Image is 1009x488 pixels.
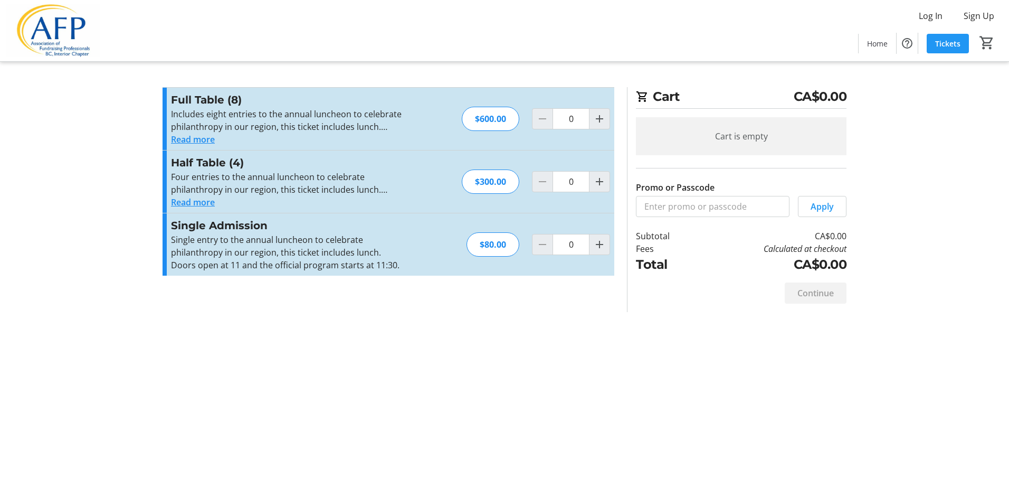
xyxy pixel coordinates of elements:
[636,196,789,217] input: Enter promo or passcode
[910,7,951,24] button: Log In
[919,10,943,22] span: Log In
[798,196,846,217] button: Apply
[467,232,519,257] div: $80.00
[697,242,846,255] td: Calculated at checkout
[636,87,846,109] h2: Cart
[462,170,519,194] div: $300.00
[927,34,969,53] a: Tickets
[964,10,994,22] span: Sign Up
[955,7,1003,24] button: Sign Up
[171,233,402,271] div: Single entry to the annual luncheon to celebrate philanthropy in our region, this ticket includes...
[171,133,215,146] button: Read more
[553,108,589,129] input: Full Table (8) Quantity
[171,108,402,133] div: Includes eight entries to the annual luncheon to celebrate philanthropy in our region, this ticke...
[171,171,402,196] div: Four entries to the annual luncheon to celebrate philanthropy in our region, this ticket includes...
[859,34,896,53] a: Home
[794,87,847,106] span: CA$0.00
[589,172,610,192] button: Increment by one
[636,117,846,155] div: Cart is empty
[867,38,888,49] span: Home
[171,92,402,108] h3: Full Table (8)
[636,230,697,242] td: Subtotal
[697,255,846,274] td: CA$0.00
[462,107,519,131] div: $600.00
[977,33,996,52] button: Cart
[589,234,610,255] button: Increment by one
[589,109,610,129] button: Increment by one
[697,230,846,242] td: CA$0.00
[553,171,589,192] input: Half Table (4) Quantity
[171,155,402,171] h3: Half Table (4)
[636,181,715,194] label: Promo or Passcode
[553,234,589,255] input: Single Admission Quantity
[897,33,918,54] button: Help
[636,242,697,255] td: Fees
[6,4,100,57] img: AFP Interior BC's Logo
[636,255,697,274] td: Total
[811,200,834,213] span: Apply
[935,38,960,49] span: Tickets
[171,218,402,233] h3: Single Admission
[171,196,215,209] button: Read more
